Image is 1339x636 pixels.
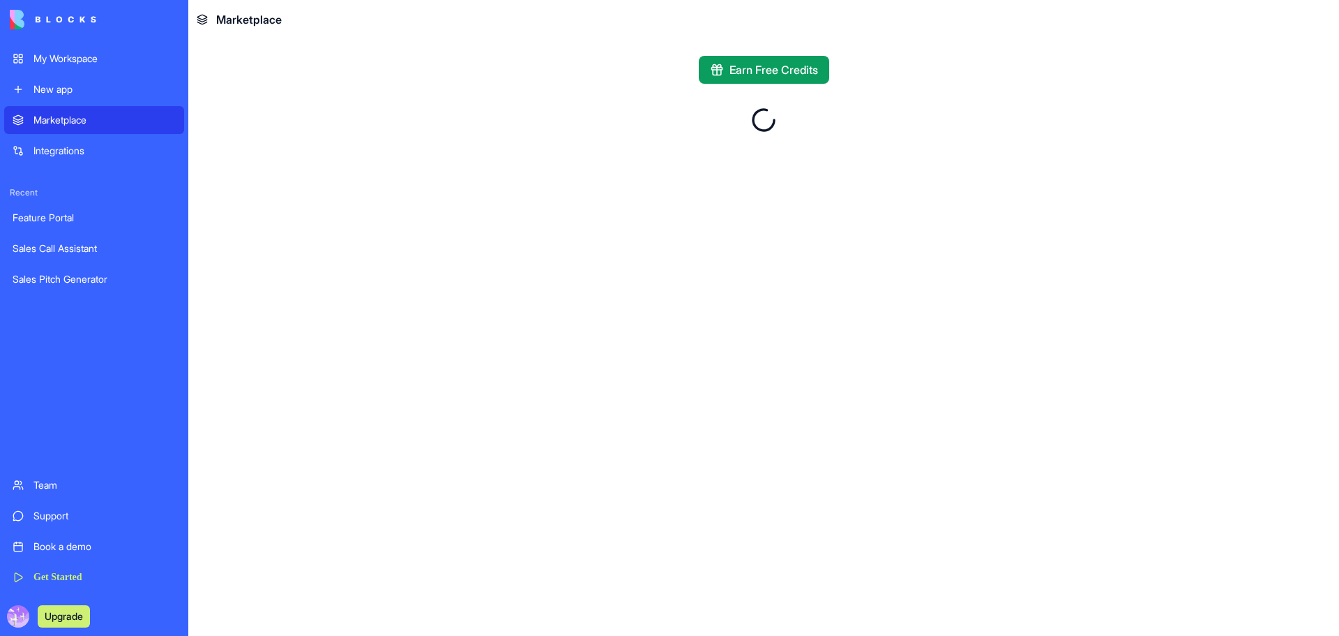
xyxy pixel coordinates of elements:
img: logo [10,10,96,29]
div: Book a demo [33,540,176,554]
a: Marketplace [4,106,184,134]
div: Sales Pitch Generator [13,272,176,286]
div: Marketplace [33,113,176,127]
a: Sales Call Assistant [4,235,184,262]
a: My Workspace [4,45,184,73]
a: Book a demo [4,533,184,561]
div: Integrations [33,144,176,158]
div: Get Started [33,570,176,584]
span: Recent [4,187,184,198]
span: Marketplace [216,11,282,28]
div: Feature Portal [13,211,176,225]
div: Support [33,509,176,523]
button: Upgrade [38,605,90,628]
a: Feature Portal [4,204,184,232]
a: Upgrade [38,609,90,623]
a: Integrations [4,137,184,165]
a: Sales Pitch Generator [4,265,184,293]
div: My Workspace [33,52,176,66]
span: Earn Free Credits [729,61,818,78]
div: Team [33,478,176,492]
div: Sales Call Assistant [13,242,176,256]
div: New app [33,82,176,96]
a: Team [4,471,184,499]
a: Support [4,502,184,530]
a: New app [4,75,184,103]
a: Get Started [4,563,184,591]
button: Earn Free Credits [699,56,829,84]
img: ACg8ocK7tC6GmUTa3wYSindAyRLtnC5UahbIIijpwl7Jo_uOzWMSvt0=s96-c [7,605,29,628]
